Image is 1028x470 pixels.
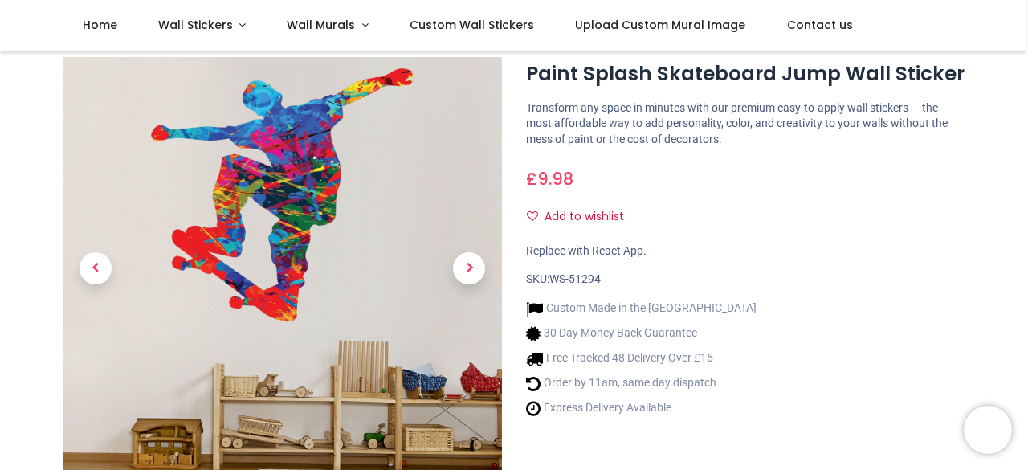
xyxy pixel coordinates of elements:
iframe: Brevo live chat [964,406,1012,454]
span: Next [453,252,485,284]
li: 30 Day Money Back Guarantee [526,325,757,342]
span: Wall Stickers [158,17,233,33]
div: SKU: [526,272,965,288]
li: Express Delivery Available [526,400,757,417]
span: Previous [80,252,112,284]
span: £ [526,167,573,190]
li: Free Tracked 48 Delivery Over £15 [526,350,757,367]
li: Order by 11am, same day dispatch [526,375,757,392]
span: Custom Wall Stickers [410,17,534,33]
h1: Paint Splash Skateboard Jump Wall Sticker [526,60,965,88]
i: Add to wishlist [527,210,538,222]
button: Add to wishlistAdd to wishlist [526,203,638,231]
span: Contact us [787,17,853,33]
li: Custom Made in the [GEOGRAPHIC_DATA] [526,300,757,317]
span: Wall Murals [287,17,355,33]
span: Home [83,17,117,33]
span: WS-51294 [549,272,601,285]
a: Next [436,120,502,416]
div: Replace with React App. [526,243,965,260]
span: 9.98 [537,167,573,190]
span: Upload Custom Mural Image [575,17,745,33]
p: Transform any space in minutes with our premium easy-to-apply wall stickers — the most affordable... [526,100,965,148]
a: Previous [63,120,128,416]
